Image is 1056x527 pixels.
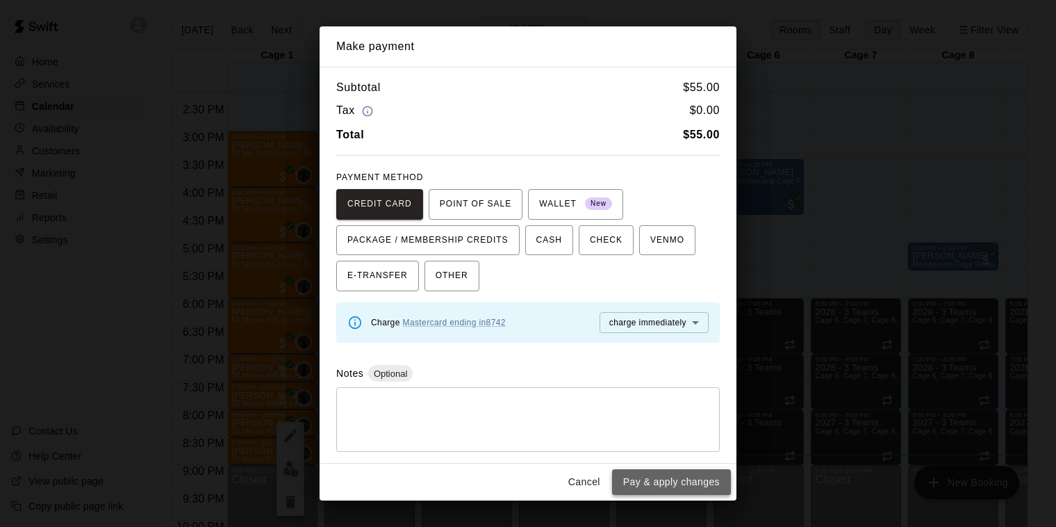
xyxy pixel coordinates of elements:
span: charge immediately [609,318,686,327]
a: Mastercard ending in 8742 [403,318,506,327]
span: PACKAGE / MEMBERSHIP CREDITS [347,229,509,252]
button: E-TRANSFER [336,261,419,291]
button: CREDIT CARD [336,189,423,220]
b: Total [336,129,364,140]
span: CASH [536,229,562,252]
button: PACKAGE / MEMBERSHIP CREDITS [336,225,520,256]
h6: Tax [336,102,377,120]
button: POINT OF SALE [429,189,522,220]
span: Optional [368,368,413,379]
span: PAYMENT METHOD [336,172,423,182]
b: $ 55.00 [683,129,720,140]
button: CASH [525,225,573,256]
span: CREDIT CARD [347,193,412,216]
label: Notes [336,368,363,379]
button: Pay & apply changes [612,469,731,495]
h2: Make payment [320,26,736,67]
span: New [585,195,612,213]
span: CHECK [590,229,622,252]
button: VENMO [639,225,695,256]
button: OTHER [424,261,479,291]
span: WALLET [539,193,612,216]
button: Cancel [562,469,607,495]
h6: $ 55.00 [683,79,720,97]
span: Charge [371,318,506,327]
span: POINT OF SALE [440,193,511,216]
span: VENMO [650,229,684,252]
h6: $ 0.00 [690,102,720,120]
span: E-TRANSFER [347,265,408,287]
button: WALLET New [528,189,623,220]
span: OTHER [436,265,468,287]
h6: Subtotal [336,79,381,97]
button: CHECK [579,225,634,256]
